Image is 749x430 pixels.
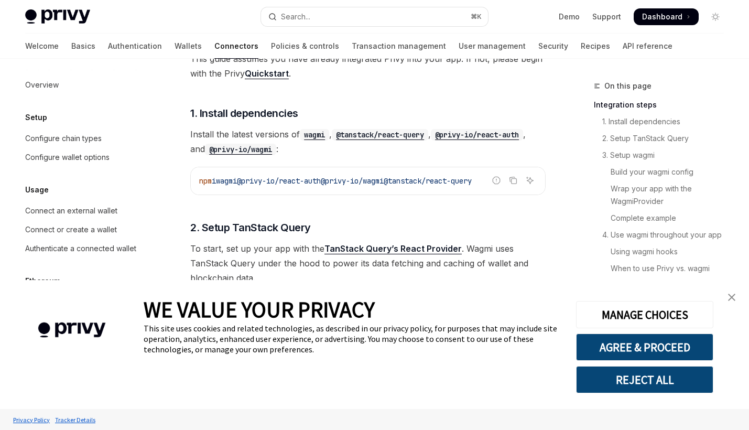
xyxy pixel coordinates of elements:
span: 2. Setup TanStack Query [190,220,311,235]
a: User management [459,34,526,59]
h5: Ethereum [25,275,60,287]
h5: Setup [25,111,47,124]
a: Overview [17,76,151,94]
h5: Usage [25,184,49,196]
code: @privy-io/react-auth [431,129,523,141]
span: Install the latest versions of , , , and : [190,127,546,156]
a: Demo [559,12,580,22]
a: 3. Setup wagmi [594,147,732,164]
span: 1. Install dependencies [190,106,298,121]
button: REJECT ALL [576,366,713,393]
a: Build your wagmi config [594,164,732,180]
a: Transaction management [352,34,446,59]
span: @privy-io/react-auth [237,176,321,186]
a: TanStack Query’s React Provider [324,243,462,254]
a: Wallets [175,34,202,59]
a: Privacy Policy [10,411,52,429]
span: WE VALUE YOUR PRIVACY [144,296,375,323]
a: Security [538,34,568,59]
a: When to use Privy vs. wagmi [594,260,732,277]
a: Integration steps [594,96,732,113]
button: MANAGE CHOICES [576,301,713,328]
a: Complete example [594,210,732,227]
code: @privy-io/wagmi [205,144,276,155]
a: Support [592,12,621,22]
img: light logo [25,9,90,24]
span: ⌘ K [471,13,482,21]
div: Configure wallet options [25,151,110,164]
a: Connect or create a wallet [17,220,151,239]
span: This guide assumes you have already integrated Privy into your app. If not, please begin with the... [190,51,546,81]
a: Connectors [214,34,258,59]
a: Authentication [108,34,162,59]
button: Ask AI [523,174,537,187]
a: Dashboard [634,8,699,25]
div: Authenticate a connected wallet [25,242,136,255]
a: Authenticate a connected wallet [17,239,151,258]
img: company logo [16,307,128,353]
a: Configure chain types [17,129,151,148]
a: API reference [623,34,672,59]
a: 2. Setup TanStack Query [594,130,732,147]
button: Copy the contents from the code block [506,174,520,187]
a: Policies & controls [271,34,339,59]
a: Basics [71,34,95,59]
a: 4. Use wagmi throughout your app [594,227,732,243]
a: @privy-io/wagmi [205,144,276,154]
span: On this page [604,80,652,92]
img: close banner [728,294,735,301]
div: Configure chain types [25,132,102,145]
a: Configure wallet options [17,148,151,167]
button: Toggle dark mode [707,8,724,25]
span: npm [199,176,212,186]
a: @tanstack/react-query [332,129,428,139]
a: Updating the active wallet [594,277,732,294]
a: @privy-io/react-auth [431,129,523,139]
a: Recipes [581,34,610,59]
a: wagmi [300,129,329,139]
code: wagmi [300,129,329,141]
span: @privy-io/wagmi [321,176,384,186]
button: Open search [261,7,489,26]
a: Using wagmi hooks [594,243,732,260]
span: Dashboard [642,12,682,22]
span: wagmi [216,176,237,186]
div: Overview [25,79,59,91]
a: Tracker Details [52,411,98,429]
div: Connect or create a wallet [25,223,117,236]
a: Quickstart [245,68,289,79]
a: Welcome [25,34,59,59]
span: i [212,176,216,186]
a: Connect an external wallet [17,201,151,220]
a: 1. Install dependencies [594,113,732,130]
div: Connect an external wallet [25,205,117,217]
button: AGREE & PROCEED [576,334,713,361]
div: This site uses cookies and related technologies, as described in our privacy policy, for purposes... [144,323,560,354]
button: Report incorrect code [490,174,503,187]
div: Search... [281,10,310,23]
span: @tanstack/react-query [384,176,472,186]
a: close banner [721,287,742,308]
code: @tanstack/react-query [332,129,428,141]
a: Wrap your app with the WagmiProvider [594,180,732,210]
span: To start, set up your app with the . Wagmi uses TanStack Query under the hood to power its data f... [190,241,546,285]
